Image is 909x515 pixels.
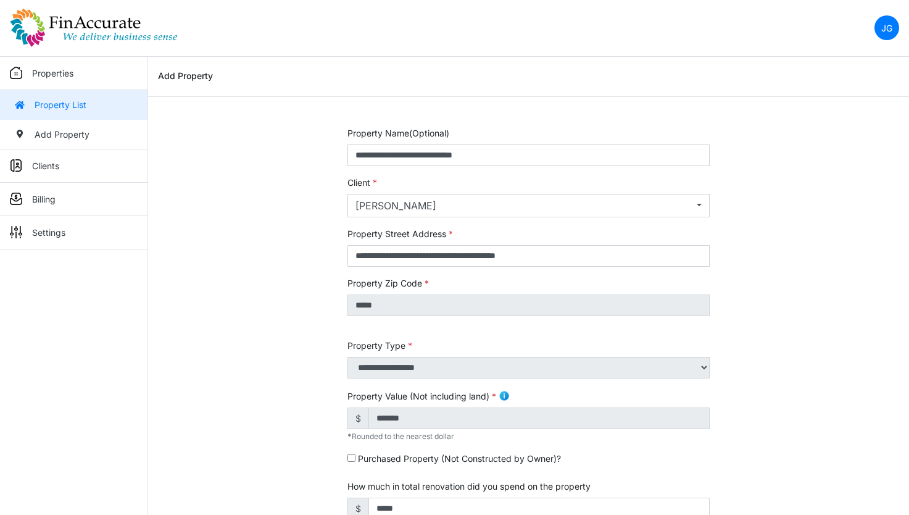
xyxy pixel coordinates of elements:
label: How much in total renovation did you spend on the property [347,480,591,493]
button: Sushreeta Patel [347,194,710,217]
span: Rounded to the nearest dollar [347,432,454,441]
a: JG [874,15,899,40]
p: Settings [32,226,65,239]
span: $ [347,408,369,429]
label: Client [347,176,377,189]
div: [PERSON_NAME] [355,198,694,213]
img: info.png [499,390,510,401]
img: sidemenu_properties.png [10,67,22,79]
label: Property Street Address [347,227,453,240]
label: Property Zip Code [347,277,429,290]
h6: Add Property [158,71,213,82]
label: Property Value (Not including land) [347,390,496,403]
p: Billing [32,193,56,206]
p: JG [881,22,892,35]
img: sidemenu_settings.png [10,226,22,238]
img: sidemenu_billing.png [10,193,22,205]
img: sidemenu_client.png [10,159,22,172]
label: Property Name(Optional) [347,127,449,140]
img: spp logo [10,8,178,48]
p: Properties [32,67,73,80]
label: Purchased Property (Not Constructed by Owner)? [358,452,561,465]
p: Clients [32,159,59,172]
label: Property Type [347,339,412,352]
